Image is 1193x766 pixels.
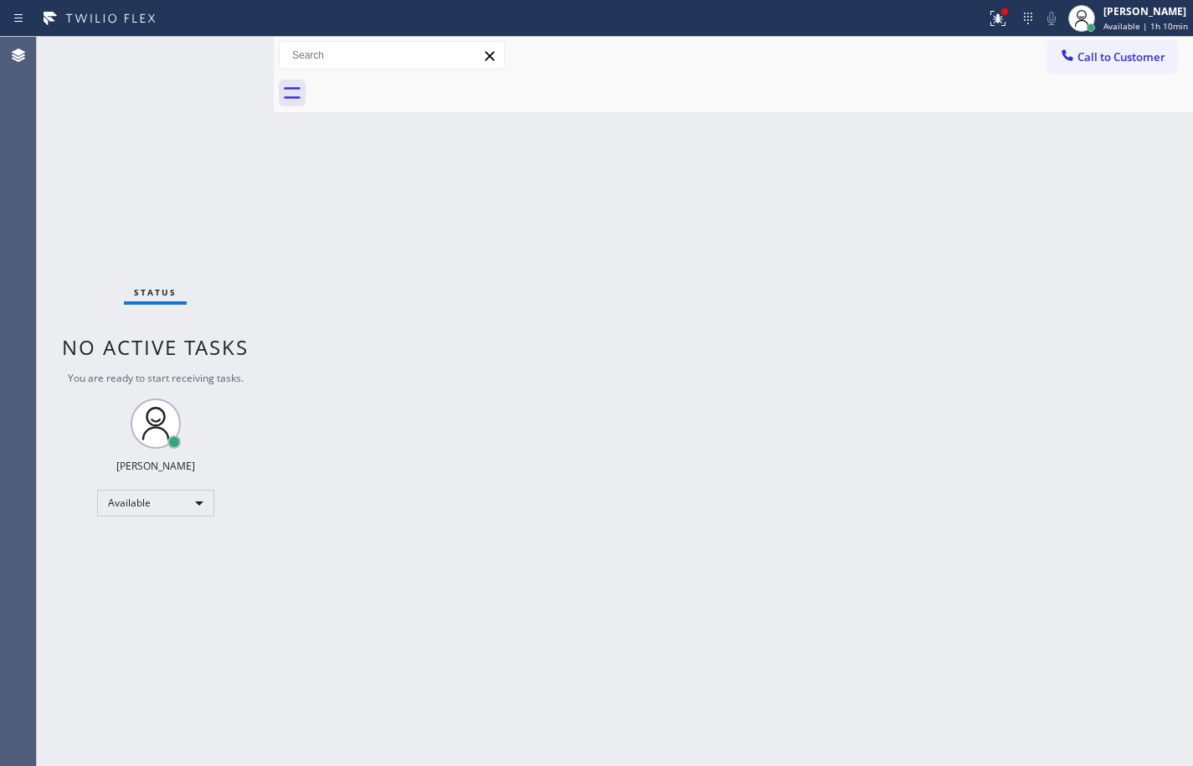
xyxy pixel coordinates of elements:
[1103,4,1188,18] div: [PERSON_NAME]
[1103,20,1188,32] span: Available | 1h 10min
[280,42,504,69] input: Search
[97,490,214,517] div: Available
[134,286,177,298] span: Status
[1048,41,1176,73] button: Call to Customer
[1040,7,1063,30] button: Mute
[1077,49,1165,64] span: Call to Customer
[116,459,195,473] div: [PERSON_NAME]
[62,333,249,361] span: No active tasks
[68,371,244,385] span: You are ready to start receiving tasks.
